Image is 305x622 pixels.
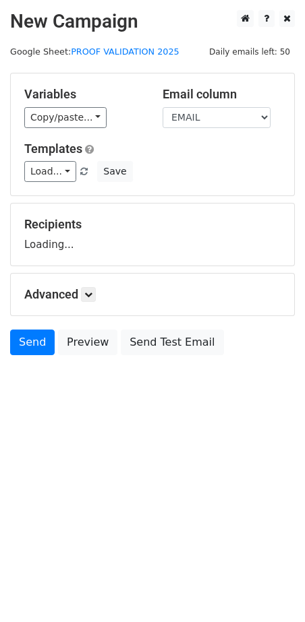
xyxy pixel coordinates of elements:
h5: Recipients [24,217,281,232]
h5: Advanced [24,287,281,302]
div: Loading... [24,217,281,252]
span: Daily emails left: 50 [204,44,295,59]
a: Templates [24,142,82,156]
h2: New Campaign [10,10,295,33]
h5: Variables [24,87,142,102]
a: Send [10,330,55,355]
a: Daily emails left: 50 [204,46,295,57]
button: Save [97,161,132,182]
a: PROOF VALIDATION 2025 [71,46,179,57]
a: Send Test Email [121,330,223,355]
a: Preview [58,330,117,355]
small: Google Sheet: [10,46,179,57]
h5: Email column [163,87,281,102]
a: Copy/paste... [24,107,107,128]
a: Load... [24,161,76,182]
